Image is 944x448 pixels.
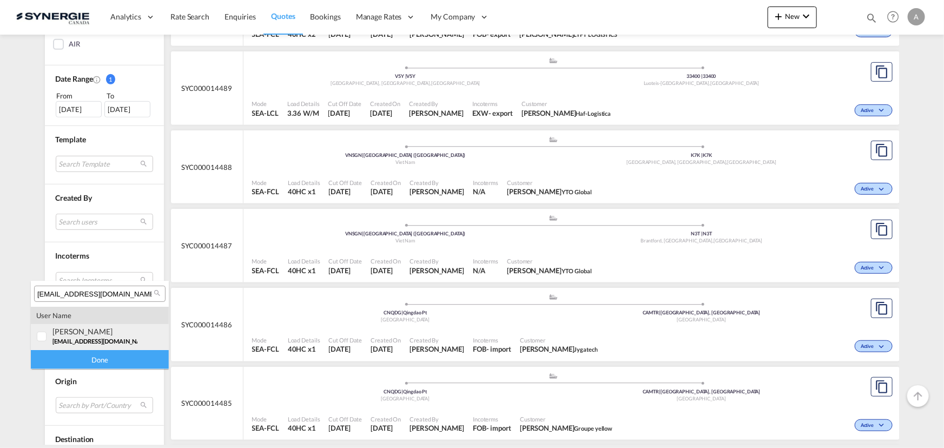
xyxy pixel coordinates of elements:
div: user name [31,307,169,324]
input: Search Customer Details [37,289,154,299]
md-icon: icon-magnify [153,289,161,297]
div: jan Waard [52,327,137,336]
div: Done [31,350,169,369]
span: [EMAIL_ADDRESS][DOMAIN_NAME] [52,338,151,345]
